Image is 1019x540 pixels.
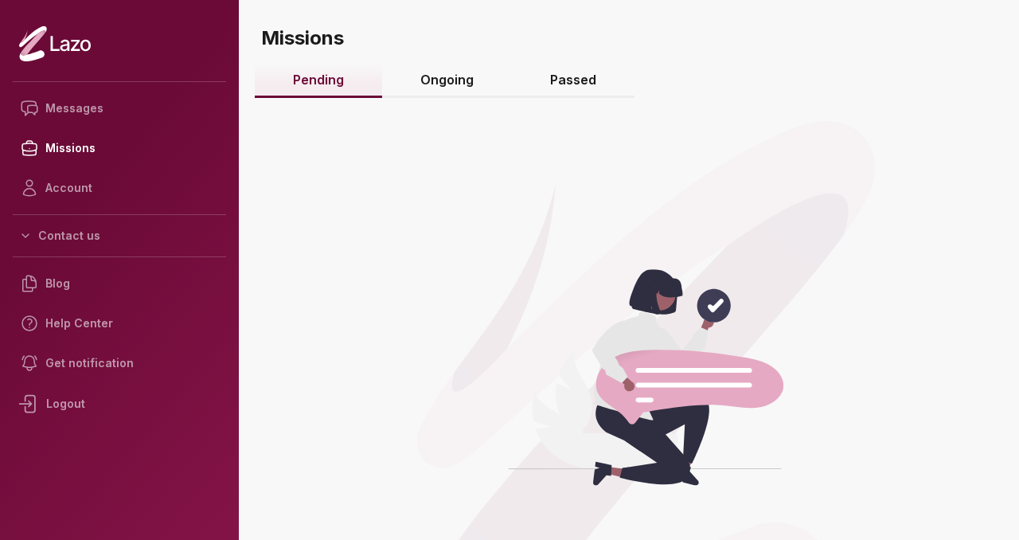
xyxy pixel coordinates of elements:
a: Blog [13,264,226,303]
div: Logout [13,383,226,425]
a: Messages [13,88,226,128]
a: Get notification [13,343,226,383]
a: Help Center [13,303,226,343]
a: Missions [13,128,226,168]
button: Contact us [13,221,226,250]
a: Pending [255,64,382,98]
a: Ongoing [382,64,512,98]
a: Passed [512,64,634,98]
a: Account [13,168,226,208]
